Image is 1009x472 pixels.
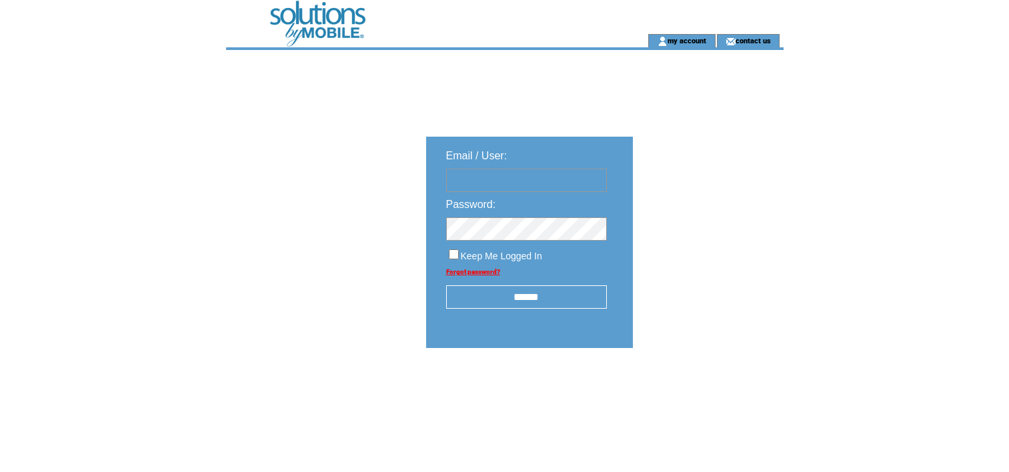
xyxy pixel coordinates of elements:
[668,36,706,45] a: my account
[672,381,738,398] img: transparent.png
[726,36,736,47] img: contact_us_icon.gif
[658,36,668,47] img: account_icon.gif
[446,150,508,161] span: Email / User:
[446,199,496,210] span: Password:
[461,251,542,261] span: Keep Me Logged In
[446,268,500,275] a: Forgot password?
[736,36,771,45] a: contact us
